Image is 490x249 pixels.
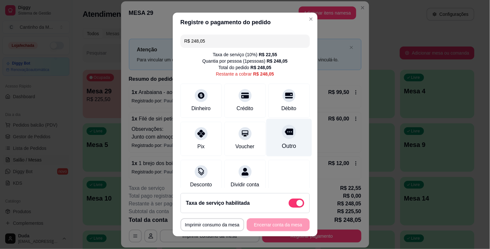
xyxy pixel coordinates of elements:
div: R$ 248,05 [253,71,274,77]
div: R$ 248,05 [251,64,272,71]
div: Taxa de serviço ( 10 %) [213,51,277,58]
div: Outro [282,142,296,150]
div: Restante a cobrar [216,71,274,77]
h2: Taxa de serviço habilitada [186,199,250,207]
div: R$ 248,05 [267,58,288,64]
div: Dividir conta [231,181,259,189]
input: Ex.: hambúrguer de cordeiro [184,35,306,47]
div: Voucher [235,143,255,150]
header: Registre o pagamento do pedido [173,13,318,32]
div: Desconto [190,181,212,189]
div: R$ 22,55 [259,51,277,58]
div: Crédito [237,105,254,112]
div: Pix [197,143,204,150]
button: Imprimir consumo da mesa [181,218,244,231]
div: Total do pedido [219,64,272,71]
div: Quantia por pessoa ( 1 pessoas) [203,58,288,64]
div: Dinheiro [192,105,211,112]
div: Débito [281,105,296,112]
button: Close [306,14,316,24]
